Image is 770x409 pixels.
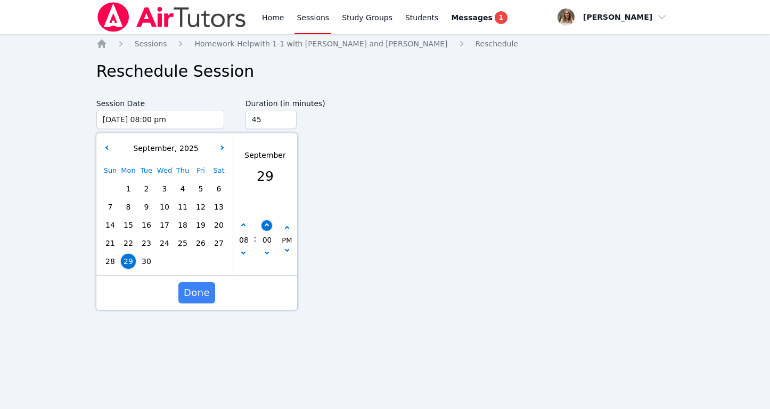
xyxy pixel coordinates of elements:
[451,12,492,23] span: Messages
[155,252,174,270] div: Choose Wednesday October 01 of 2025
[130,144,174,153] span: September
[192,198,210,216] div: Choose Friday September 12 of 2025
[193,218,208,232] span: 19
[193,199,208,214] span: 12
[174,198,192,216] div: Choose Thursday September 11 of 2025
[282,235,292,246] div: PM
[210,216,228,234] div: Choose Saturday September 20 of 2025
[211,199,226,214] span: 13
[121,236,136,251] span: 22
[476,39,518,48] span: Reschedule
[139,199,154,214] span: 9
[137,216,155,234] div: Choose Tuesday September 16 of 2025
[244,166,285,187] div: 29
[155,198,174,216] div: Choose Wednesday September 10 of 2025
[178,282,215,303] button: Done
[96,2,247,32] img: Air Tutors
[174,162,192,180] div: Thu
[210,198,228,216] div: Choose Saturday September 13 of 2025
[175,218,190,232] span: 18
[155,234,174,252] div: Choose Wednesday September 24 of 2025
[101,216,119,234] div: Choose Sunday September 14 of 2025
[495,11,507,24] span: 1
[139,181,154,196] span: 2
[253,204,256,274] span: :
[210,180,228,198] div: Choose Saturday September 06 of 2025
[244,150,285,161] div: September
[476,38,518,49] a: Reschedule
[193,181,208,196] span: 5
[130,143,198,154] div: ,
[174,216,192,234] div: Choose Thursday September 18 of 2025
[101,198,119,216] div: Choose Sunday September 07 of 2025
[192,252,210,270] div: Choose Friday October 03 of 2025
[211,181,226,196] span: 6
[137,162,155,180] div: Tue
[103,254,118,269] span: 28
[192,216,210,234] div: Choose Friday September 19 of 2025
[137,252,155,270] div: Choose Tuesday September 30 of 2025
[157,199,172,214] span: 10
[245,94,348,110] label: Duration (in minutes)
[175,181,190,196] span: 4
[103,199,118,214] span: 7
[155,162,174,180] div: Wed
[174,234,192,252] div: Choose Thursday September 25 of 2025
[194,39,447,48] span: Homework Help with 1-1 with [PERSON_NAME] and [PERSON_NAME]
[192,162,210,180] div: Fri
[194,38,447,49] a: Homework Helpwith 1-1 with [PERSON_NAME] and [PERSON_NAME]
[96,94,224,110] label: Session Date
[139,236,154,251] span: 23
[211,218,226,232] span: 20
[193,236,208,251] span: 26
[157,236,172,251] span: 24
[192,234,210,252] div: Choose Friday September 26 of 2025
[137,180,155,198] div: Choose Tuesday September 02 of 2025
[174,180,192,198] div: Choose Thursday September 04 of 2025
[210,234,228,252] div: Choose Saturday September 27 of 2025
[135,39,167,48] span: Sessions
[155,180,174,198] div: Choose Wednesday September 03 of 2025
[192,180,210,198] div: Choose Friday September 05 of 2025
[155,216,174,234] div: Choose Wednesday September 17 of 2025
[157,218,172,232] span: 17
[119,216,137,234] div: Choose Monday September 15 of 2025
[139,218,154,232] span: 16
[137,198,155,216] div: Choose Tuesday September 09 of 2025
[175,236,190,251] span: 25
[121,254,136,269] span: 29
[103,218,118,232] span: 14
[137,234,155,252] div: Choose Tuesday September 23 of 2025
[101,162,119,180] div: Sun
[101,234,119,252] div: Choose Sunday September 21 of 2025
[139,254,154,269] span: 30
[121,181,136,196] span: 1
[121,199,136,214] span: 8
[119,180,137,198] div: Choose Monday September 01 of 2025
[174,252,192,270] div: Choose Thursday October 02 of 2025
[175,199,190,214] span: 11
[119,198,137,216] div: Choose Monday September 08 of 2025
[96,62,674,81] h1: Reschedule Session
[101,180,119,198] div: Choose Sunday August 31 of 2025
[135,38,167,49] a: Sessions
[211,236,226,251] span: 27
[103,236,118,251] span: 21
[184,285,210,300] span: Done
[101,252,119,270] div: Choose Sunday September 28 of 2025
[119,252,137,270] div: Choose Monday September 29 of 2025
[119,234,137,252] div: Choose Monday September 22 of 2025
[157,181,172,196] span: 3
[96,38,674,49] nav: Breadcrumb
[210,252,228,270] div: Choose Saturday October 04 of 2025
[177,144,199,153] span: 2025
[119,162,137,180] div: Mon
[121,218,136,232] span: 15
[210,162,228,180] div: Sat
